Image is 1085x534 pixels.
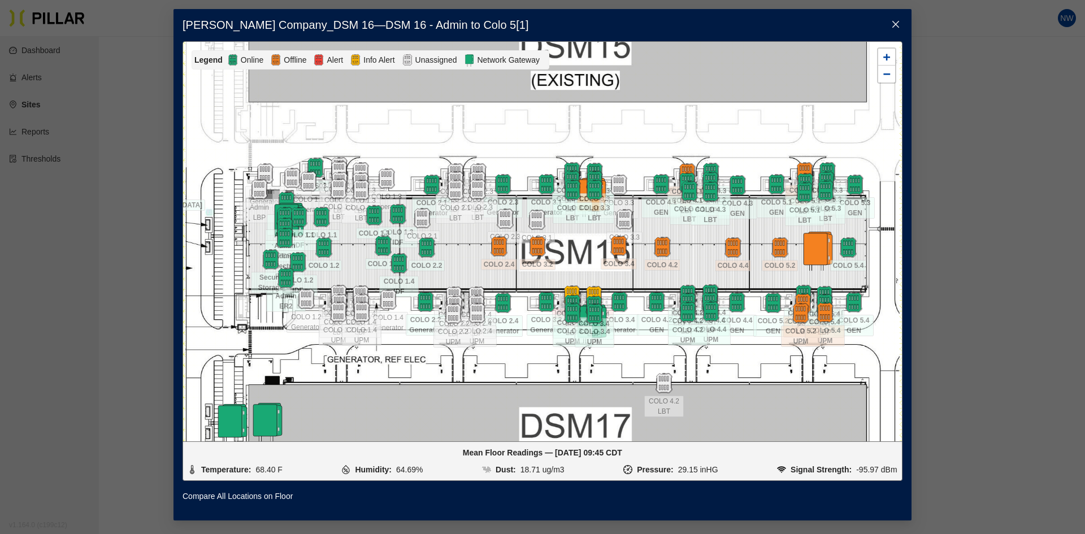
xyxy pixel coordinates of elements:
[575,202,614,224] span: COLO 3.3 LBT
[434,286,474,307] div: COLO 2.2 LBT
[376,168,397,189] img: pod-unassigned.895f376b.svg
[701,163,721,183] img: pod-online.97050380.svg
[287,289,326,309] div: COLO 1.2 Generator
[328,302,349,322] img: pod-unassigned.895f376b.svg
[816,171,836,192] img: pod-online.97050380.svg
[373,236,393,256] img: pod-online.97050380.svg
[444,286,464,307] img: pod-unassigned.895f376b.svg
[845,175,865,195] img: pod-online.97050380.svg
[402,208,442,228] div: COLO 2.1
[365,258,402,270] span: COLO 1.4
[757,197,796,218] span: COLO 5.1 GEN
[378,289,398,310] img: pod-unassigned.895f376b.svg
[575,163,614,183] div: COLO 3.3 UPM
[303,229,340,241] span: COLO 1.1
[785,182,824,202] div: COLO 5.1 LBT
[527,292,566,312] div: COLO 3.2 Generator
[817,162,837,183] img: pod-online.97050380.svg
[584,286,604,306] img: pod-info-alert.b4251df1.svg
[808,162,847,183] div: COLO 5.3 UPM
[350,53,361,67] img: Alert
[806,180,845,201] div: COLO 5.3 LBT
[319,285,358,305] div: COLO 1.2 LBT
[379,276,419,297] span: COLO 1.4 IDF
[806,171,846,192] div: COLO 5.3 LBP
[609,175,629,195] img: pod-unassigned.895f376b.svg
[351,294,371,314] img: pod-unassigned.895f376b.svg
[562,162,582,183] img: pod-online.97050380.svg
[270,53,281,67] img: Offline
[329,157,349,177] img: pod-unassigned.895f376b.svg
[389,253,409,273] img: pod-online.97050380.svg
[599,236,639,256] div: COLO 3.4
[276,268,296,288] img: pod-online.97050380.svg
[600,314,639,336] span: COLO 3.4 Generator
[641,174,681,194] div: COLO 4.1 GEN
[654,373,674,393] img: pod-unassigned.895f376b.svg
[379,253,419,273] div: COLO 1.4 IDF
[584,296,604,316] img: pod-online.97050380.svg
[691,163,731,183] div: COLO 4.3 UPM
[757,174,796,194] div: COLO 5.1 GEN
[320,172,359,192] div: COLO 1.1 LBP
[805,286,844,306] div: COLO 5.4 LBT
[552,285,592,306] div: COLO 3.2 LBT
[255,163,275,184] img: pod-unassigned.895f376b.svg
[367,191,406,212] span: COLO 1.3 Generator
[646,292,667,312] img: pod-online.97050380.svg
[364,205,384,225] img: pod-online.97050380.svg
[651,174,671,194] img: pod-online.97050380.svg
[249,179,270,199] img: pod-unassigned.895f376b.svg
[409,260,445,271] span: COLO 2.2
[536,292,557,312] img: pod-online.97050380.svg
[412,175,452,195] div: COLO 2.1 Generator
[350,172,371,193] img: pod-unassigned.895f376b.svg
[727,175,748,196] img: pod-online.97050380.svg
[641,197,681,218] span: COLO 4.1 GEN
[880,9,912,41] button: Close
[483,197,523,218] span: COLO 2.3 Generator
[670,181,709,201] div: COLO 4.1 LBT
[416,237,437,258] img: pod-online.97050380.svg
[883,67,891,81] span: −
[574,286,614,306] div: COLO 3.4 LBT
[319,157,359,177] div: EXTRA
[553,202,592,224] span: COLO 3.1 LBT
[527,174,566,194] div: COLO 3.1 Generator
[275,228,295,248] img: pod-online.97050380.svg
[485,209,525,229] div: COLO 2.3
[678,285,698,305] img: pod-online.97050380.svg
[517,210,557,230] div: COLO 3.1
[527,210,547,230] img: pod-unassigned.895f376b.svg
[493,293,513,313] img: pod-online.97050380.svg
[466,295,487,315] img: pod-unassigned.895f376b.svg
[717,292,757,312] div: COLO 4.4 GEN
[436,202,475,224] span: COLO 2.1 LBT
[784,285,823,305] div: COLO 5.2 LBT
[644,259,681,271] span: COLO 4.2
[562,285,582,306] img: pod-info-alert.b4251df1.svg
[835,197,875,219] span: COLO 5.3 GEN
[314,53,325,67] img: Alert
[700,181,721,202] img: pod-online.97050380.svg
[668,302,708,322] div: COLO 4.2 UPM
[412,197,452,219] span: COLO 2.1 Generator
[328,285,349,305] img: pod-unassigned.895f376b.svg
[527,197,566,218] span: COLO 3.1 Generator
[319,179,358,199] div: COLO 1.1 LBT
[644,373,684,393] div: COLO 4.2 LBT
[266,290,306,312] span: Admin ER2
[457,325,497,347] span: COLO 2.4 UPM
[265,207,305,227] div: Admin SER
[445,180,466,200] img: pod-unassigned.895f376b.svg
[457,303,497,323] div: COLO 2.4 UPM
[481,259,518,270] span: COLO 2.4
[797,231,836,271] img: Marker
[678,293,698,313] img: pod-online.97050380.svg
[329,294,349,314] img: pod-unassigned.895f376b.svg
[483,174,523,194] div: COLO 2.3 Generator
[319,302,358,322] div: COLO 1.2 UPM
[468,163,488,184] img: pod-unassigned.895f376b.svg
[637,292,676,312] div: COLO 4.2 GEN
[319,294,359,314] div: COLO 1.2 LBP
